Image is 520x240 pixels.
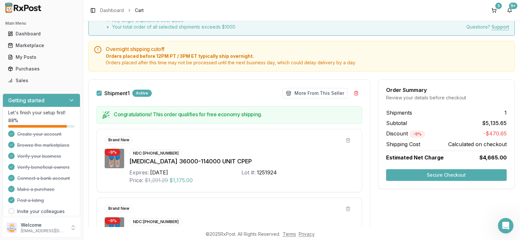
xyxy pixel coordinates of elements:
[5,28,78,40] a: Dashboard
[17,164,70,171] span: Verify beneficial owners
[386,95,507,101] div: Review your details before checkout
[5,21,78,26] h2: Main Menu
[132,90,152,97] div: Active
[112,24,235,30] li: Your total order of all selected shipments exceeds $ 1000
[8,31,75,37] div: Dashboard
[386,87,507,93] div: Order Summary
[386,109,412,117] span: Shipments
[17,131,61,137] span: Create your account
[8,54,75,60] div: My Posts
[8,109,75,116] p: Let's finish your setup first!
[495,3,502,9] div: 5
[105,149,120,156] div: - 9 %
[283,231,296,237] a: Terms
[3,3,44,13] img: RxPost Logo
[114,112,357,117] h5: Congratulations! This order qualifies for free economy shipping.
[5,75,78,86] a: Sales
[5,51,78,63] a: My Posts
[504,109,507,117] span: 1
[509,3,517,9] div: 9+
[3,40,80,51] button: Marketplace
[6,222,17,233] img: User avatar
[482,119,507,127] span: $5,135.65
[483,130,507,138] span: -$470.65
[100,7,144,14] nav: breadcrumb
[448,140,507,148] span: Calculated on checkout
[145,176,168,184] span: $1,291.29
[3,29,80,39] button: Dashboard
[257,169,277,176] div: 1251924
[282,88,348,98] button: More From This Seller
[489,5,499,16] button: 5
[17,142,70,148] span: Browse the marketplace
[386,119,407,127] span: Subtotal
[386,154,444,161] span: Estimated Net Charge
[105,205,133,212] div: Brand New
[299,231,315,237] a: Privacy
[105,217,120,224] div: - 9 %
[8,66,75,72] div: Purchases
[129,157,354,166] div: [MEDICAL_DATA] 36000-114000 UNIT CPEP
[5,40,78,51] a: Marketplace
[106,46,509,52] h5: Overnight shipping cutoff
[8,42,75,49] div: Marketplace
[466,24,509,30] div: Questions?
[129,150,182,157] div: NDC: [PHONE_NUMBER]
[135,7,144,14] span: Cart
[17,175,70,182] span: Connect a bank account
[504,5,515,16] button: 9+
[129,218,182,225] div: NDC: [PHONE_NUMBER]
[129,169,149,176] div: Expires:
[129,176,143,184] div: Price:
[105,149,124,168] img: Creon 36000-114000 UNIT CPEP
[386,169,507,181] button: Secure Checkout
[479,154,507,161] span: $4,665.00
[21,228,66,234] p: [EMAIL_ADDRESS][DOMAIN_NAME]
[5,63,78,75] a: Purchases
[498,218,513,234] iframe: Intercom live chat
[241,169,255,176] div: Lot #:
[8,117,18,124] span: 88 %
[106,59,509,66] span: Orders placed after this time may not be processed until the next business day, which could delay...
[17,186,55,193] span: Make a purchase
[3,75,80,86] button: Sales
[17,208,65,215] a: Invite your colleagues
[169,176,193,184] span: $1,175.00
[3,52,80,62] button: My Posts
[106,53,509,59] span: Orders placed before 12PM PT / 3PM ET typically ship overnight.
[150,169,168,176] div: [DATE]
[17,197,44,204] span: Post a listing
[104,91,130,96] label: Shipment 1
[8,96,45,104] h3: Getting started
[409,131,425,138] div: - 9 %
[129,225,354,234] div: [MEDICAL_DATA] 36000-114000 UNIT CPEP
[105,136,133,144] div: Brand New
[17,153,61,159] span: Verify your business
[386,140,420,148] span: Shipping Cost
[386,130,425,137] span: Discount
[100,7,124,14] a: Dashboard
[8,77,75,84] div: Sales
[21,222,66,228] p: Welcome
[3,64,80,74] button: Purchases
